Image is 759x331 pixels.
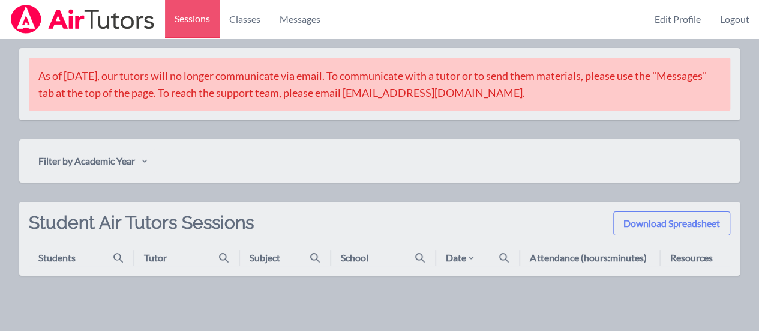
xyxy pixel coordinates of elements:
[341,251,368,265] div: School
[144,251,167,265] div: Tutor
[613,211,730,235] button: Download Spreadsheet
[10,5,155,34] img: Airtutors Logo
[250,251,280,265] div: Subject
[29,149,157,173] button: Filter by Academic Year
[446,251,476,265] div: Date
[280,12,320,26] span: Messages
[670,251,713,265] div: Resources
[29,58,730,111] div: As of [DATE], our tutors will no longer communicate via email. To communicate with a tutor or to ...
[29,211,254,250] h2: Student Air Tutors Sessions
[38,251,76,265] div: Students
[530,251,646,265] div: Attendance (hours:minutes)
